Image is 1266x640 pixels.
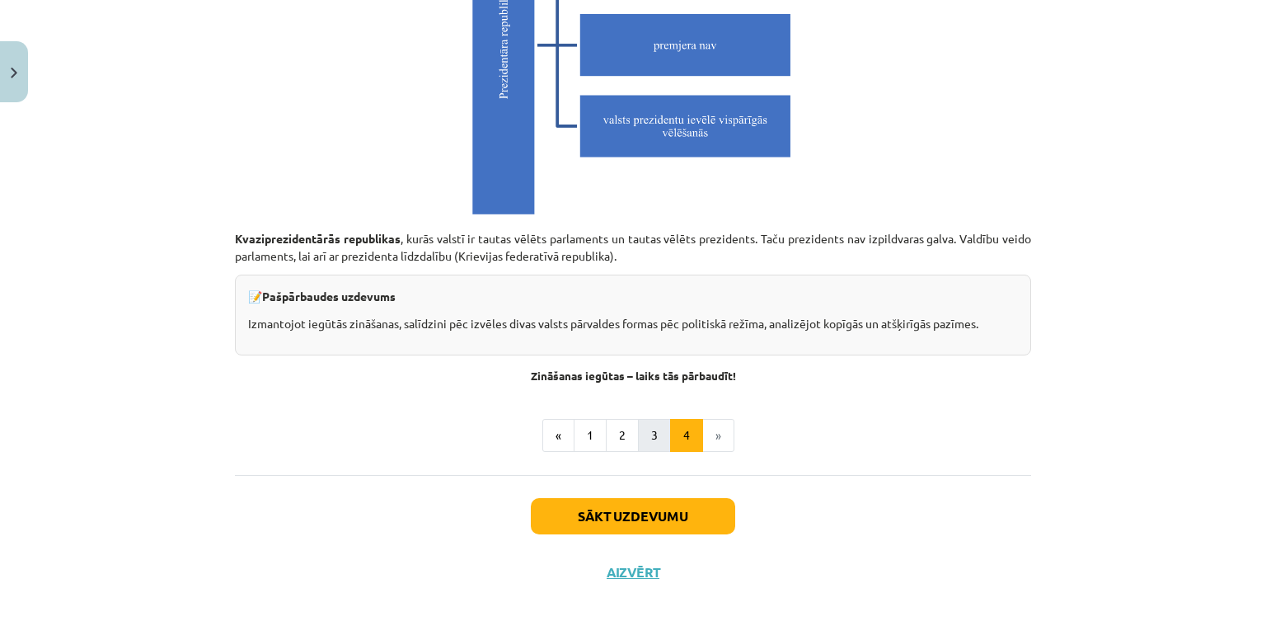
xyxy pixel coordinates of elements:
[542,419,574,452] button: «
[235,230,1031,265] p: , kurās valstī ir tautas vēlēts parlaments un tautas vēlēts prezidents. Taču prezidents nav izpil...
[235,231,401,246] b: Kvaziprezidentārās republikas
[638,419,671,452] button: 3
[11,68,17,78] img: icon-close-lesson-0947bae3869378f0d4975bcd49f059093ad1ed9edebbc8119c70593378902aed.svg
[602,564,664,581] button: Aizvērt
[531,498,735,534] button: Sākt uzdevumu
[606,419,639,452] button: 2
[262,289,396,304] b: Pašpārbaudes uzdevums
[531,368,736,383] strong: Zināšanas iegūtas – laiks tās pārbaudīt!
[248,315,1018,332] p: Izmantojot iegūtās zināšanas, salīdzini pēc izvēles divas valsts pārvaldes formas pēc politiskā r...
[670,419,703,452] button: 4
[235,419,1031,452] nav: Page navigation example
[248,288,1018,305] p: 📝
[574,419,607,452] button: 1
